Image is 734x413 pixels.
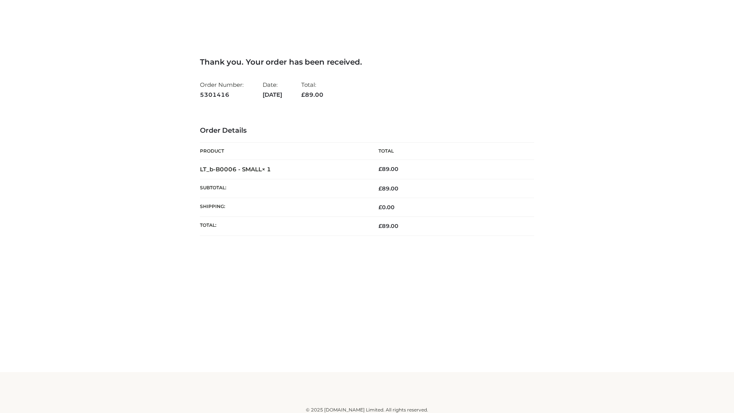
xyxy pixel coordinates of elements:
[200,57,534,67] h3: Thank you. Your order has been received.
[378,223,382,229] span: £
[301,91,305,98] span: £
[378,204,395,211] bdi: 0.00
[378,185,398,192] span: 89.00
[301,78,323,101] li: Total:
[378,223,398,229] span: 89.00
[200,179,367,198] th: Subtotal:
[200,166,271,173] strong: LT_b-B0006 - SMALL
[200,143,367,160] th: Product
[263,78,282,101] li: Date:
[367,143,534,160] th: Total
[378,204,382,211] span: £
[200,127,534,135] h3: Order Details
[378,166,382,172] span: £
[378,185,382,192] span: £
[200,198,367,217] th: Shipping:
[378,166,398,172] bdi: 89.00
[301,91,323,98] span: 89.00
[262,166,271,173] strong: × 1
[200,90,244,100] strong: 5301416
[200,217,367,236] th: Total:
[263,90,282,100] strong: [DATE]
[200,78,244,101] li: Order Number:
